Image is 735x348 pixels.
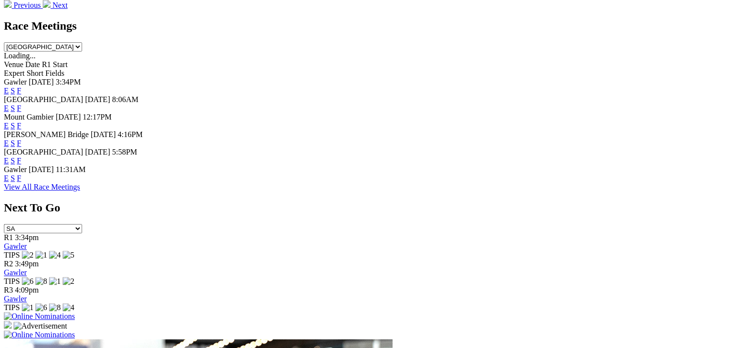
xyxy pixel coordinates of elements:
[27,69,44,77] span: Short
[4,52,35,60] span: Loading...
[22,251,34,260] img: 2
[4,251,20,259] span: TIPS
[15,233,39,242] span: 3:34pm
[63,277,74,286] img: 2
[17,174,21,182] a: F
[4,295,27,303] a: Gawler
[17,87,21,95] a: F
[49,251,61,260] img: 4
[83,113,112,121] span: 12:17PM
[4,242,27,250] a: Gawler
[63,303,74,312] img: 4
[4,78,27,86] span: Gawler
[11,122,15,130] a: S
[63,251,74,260] img: 5
[15,286,39,294] span: 4:09pm
[56,165,86,174] span: 11:31AM
[4,331,75,339] img: Online Nominations
[4,69,25,77] span: Expert
[112,148,137,156] span: 5:58PM
[14,1,41,9] span: Previous
[49,277,61,286] img: 1
[4,286,13,294] span: R3
[11,87,15,95] a: S
[11,174,15,182] a: S
[42,60,68,69] span: R1 Start
[22,277,34,286] img: 6
[11,157,15,165] a: S
[4,130,89,139] span: [PERSON_NAME] Bridge
[35,251,47,260] img: 1
[45,69,64,77] span: Fields
[14,322,67,331] img: Advertisement
[17,104,21,112] a: F
[91,130,116,139] span: [DATE]
[4,312,75,321] img: Online Nominations
[11,104,15,112] a: S
[4,174,9,182] a: E
[11,139,15,147] a: S
[4,104,9,112] a: E
[29,165,54,174] span: [DATE]
[22,303,34,312] img: 1
[85,148,110,156] span: [DATE]
[49,303,61,312] img: 8
[17,139,21,147] a: F
[35,277,47,286] img: 8
[4,95,83,104] span: [GEOGRAPHIC_DATA]
[15,260,39,268] span: 3:49pm
[4,303,20,312] span: TIPS
[43,1,68,9] a: Next
[35,303,47,312] img: 6
[4,122,9,130] a: E
[4,113,54,121] span: Mount Gambier
[25,60,40,69] span: Date
[4,165,27,174] span: Gawler
[4,1,43,9] a: Previous
[4,277,20,285] span: TIPS
[4,260,13,268] span: R2
[4,87,9,95] a: E
[4,60,23,69] span: Venue
[29,78,54,86] span: [DATE]
[4,233,13,242] span: R1
[4,139,9,147] a: E
[17,122,21,130] a: F
[56,78,81,86] span: 3:34PM
[4,268,27,277] a: Gawler
[56,113,81,121] span: [DATE]
[85,95,110,104] span: [DATE]
[17,157,21,165] a: F
[4,19,731,33] h2: Race Meetings
[4,183,80,191] a: View All Race Meetings
[52,1,68,9] span: Next
[4,148,83,156] span: [GEOGRAPHIC_DATA]
[118,130,143,139] span: 4:16PM
[4,321,12,329] img: 15187_Greyhounds_GreysPlayCentral_Resize_SA_WebsiteBanner_300x115_2025.jpg
[112,95,138,104] span: 8:06AM
[4,157,9,165] a: E
[4,201,731,214] h2: Next To Go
